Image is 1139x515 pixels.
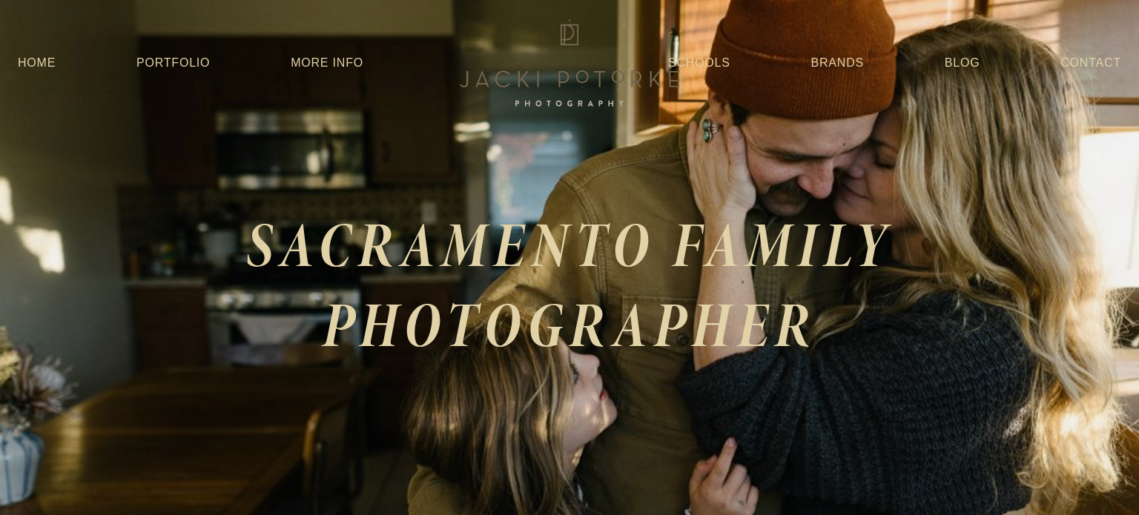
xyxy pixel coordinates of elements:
[945,50,980,76] a: Blog
[291,50,363,76] a: More Info
[136,56,210,69] a: Portfolio
[451,16,688,110] img: Jacki Potorke Sacramento Family Photographer
[668,50,730,76] a: Schools
[18,50,56,76] a: Home
[811,50,864,76] a: Brands
[246,202,909,368] em: SACRAMENTO FAMILY PHOTOGRAPHER
[1060,50,1121,76] a: Contact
